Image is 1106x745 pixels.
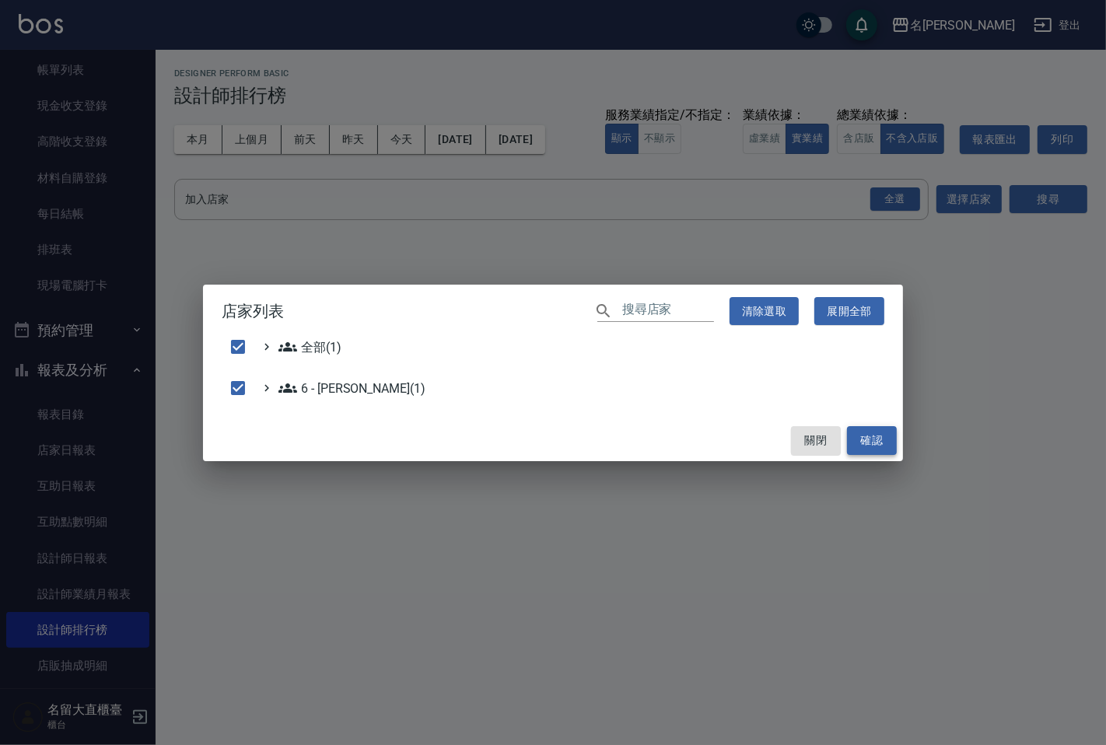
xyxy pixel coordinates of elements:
[622,299,714,322] input: 搜尋店家
[730,297,800,326] button: 清除選取
[278,379,425,397] span: 6 - [PERSON_NAME](1)
[847,426,897,455] button: 確認
[278,338,341,356] span: 全部(1)
[791,426,841,455] button: 關閉
[203,285,903,338] h2: 店家列表
[814,297,884,326] button: 展開全部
